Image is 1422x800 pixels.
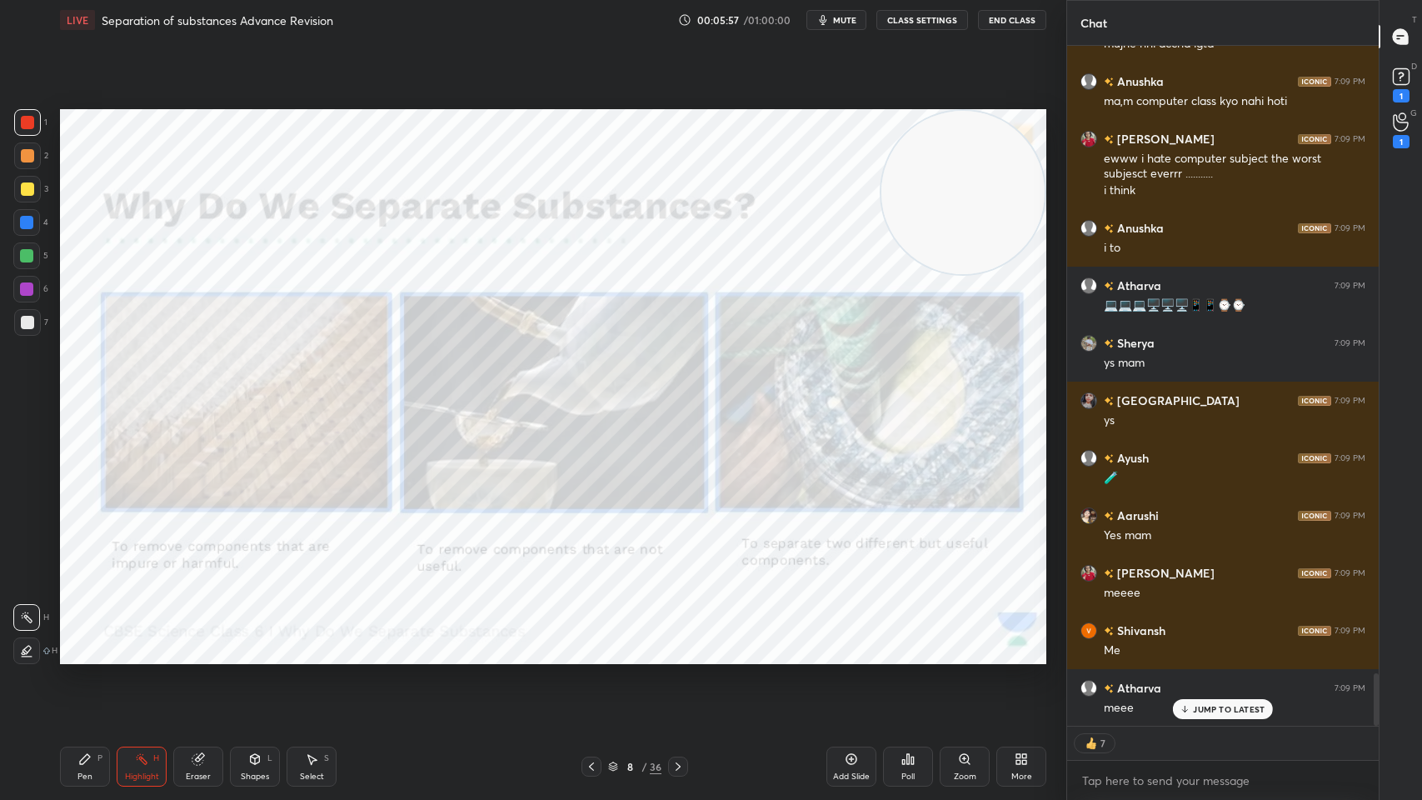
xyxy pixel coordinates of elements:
[1104,512,1114,521] img: no-rating-badge.077c3623.svg
[833,772,870,781] div: Add Slide
[14,109,47,136] div: 1
[1067,1,1120,45] p: Chat
[1114,277,1161,294] h6: Atharva
[1104,412,1365,429] div: ys
[153,754,159,762] div: H
[978,10,1046,30] button: End Class
[1114,219,1164,237] h6: Anushka
[102,12,333,28] h4: Separation of substances Advance Revision
[13,276,48,302] div: 6
[1104,684,1114,693] img: no-rating-badge.077c3623.svg
[1080,73,1097,90] img: default.png
[1335,134,1365,144] div: 7:09 PM
[1298,453,1331,463] img: iconic-dark.1390631f.png
[1080,277,1097,294] img: default.png
[876,10,968,30] button: CLASS SETTINGS
[1335,453,1365,463] div: 7:09 PM
[1298,77,1331,87] img: iconic-dark.1390631f.png
[1298,511,1331,521] img: iconic-dark.1390631f.png
[43,613,49,622] p: H
[1114,564,1215,582] h6: [PERSON_NAME]
[1298,626,1331,636] img: iconic-dark.1390631f.png
[13,242,48,269] div: 5
[241,772,269,781] div: Shapes
[1100,737,1106,750] div: 7
[1410,107,1417,119] p: G
[650,759,661,774] div: 36
[641,762,646,772] div: /
[1298,134,1331,144] img: iconic-dark.1390631f.png
[77,772,92,781] div: Pen
[1080,392,1097,409] img: 3e8a5290fc6849818995ad02192ea8b2.jpg
[1080,220,1097,237] img: default.png
[901,772,915,781] div: Poll
[1104,700,1365,717] div: meee
[1298,396,1331,406] img: iconic-dark.1390631f.png
[1335,281,1365,291] div: 7:09 PM
[1104,627,1114,636] img: no-rating-badge.077c3623.svg
[1104,224,1114,233] img: no-rating-badge.077c3623.svg
[1080,680,1097,697] img: default.png
[1114,392,1240,409] h6: [GEOGRAPHIC_DATA]
[1335,626,1365,636] div: 7:09 PM
[1114,72,1164,90] h6: Anushka
[1298,223,1331,233] img: iconic-dark.1390631f.png
[1104,527,1365,544] div: Yes mam
[267,754,272,762] div: L
[1104,240,1365,257] div: i to
[60,10,95,30] div: LIVE
[324,754,329,762] div: S
[1114,679,1161,697] h6: Atharva
[1104,297,1365,314] div: 💻💻💻🖥️🖥️🖥️📱📱⌚️⌚️
[1114,334,1155,352] h6: Sherya
[1335,568,1365,578] div: 7:09 PM
[1011,772,1032,781] div: More
[1114,622,1165,639] h6: Shivansh
[125,772,159,781] div: Highlight
[1080,622,1097,639] img: 3
[1104,585,1365,602] div: meeee
[1335,396,1365,406] div: 7:09 PM
[1080,131,1097,147] img: ed4af8f7e2734d9e952a007b4e15516c.jpg
[1114,507,1159,524] h6: Aarushi
[1104,77,1114,87] img: no-rating-badge.077c3623.svg
[1104,339,1114,348] img: no-rating-badge.077c3623.svg
[1104,93,1365,110] div: ma,m computer class kyo nahi hoti
[97,754,102,762] div: P
[13,209,48,236] div: 4
[1104,397,1114,406] img: no-rating-badge.077c3623.svg
[43,647,50,654] img: shiftIcon.72a6c929.svg
[1104,355,1365,372] div: ys mam
[1104,569,1114,578] img: no-rating-badge.077c3623.svg
[14,176,48,202] div: 3
[1412,13,1417,26] p: T
[14,142,48,169] div: 2
[1080,507,1097,524] img: 953fb251cc4041df89fa060d3bfc94f2.jpg
[1067,46,1379,726] div: grid
[186,772,211,781] div: Eraser
[1104,642,1365,659] div: Me
[1080,565,1097,582] img: ed4af8f7e2734d9e952a007b4e15516c.jpg
[1393,89,1410,102] div: 1
[1104,454,1114,463] img: no-rating-badge.077c3623.svg
[1114,130,1215,147] h6: [PERSON_NAME]
[1114,449,1149,467] h6: Ayush
[1335,511,1365,521] div: 7:09 PM
[1393,135,1410,148] div: 1
[1335,683,1365,693] div: 7:09 PM
[1104,282,1114,291] img: no-rating-badge.077c3623.svg
[1193,704,1265,714] p: JUMP TO LATEST
[52,647,57,655] p: H
[1104,182,1365,199] div: i think
[1080,450,1097,467] img: default.png
[1083,735,1100,752] img: thumbs_up.png
[806,10,866,30] button: mute
[1335,77,1365,87] div: 7:09 PM
[1411,60,1417,72] p: D
[1080,335,1097,352] img: 55fec24c4f9040a4ae22ff9ccf469de5.jpg
[1335,338,1365,348] div: 7:09 PM
[14,309,48,336] div: 7
[1104,151,1365,182] div: ewww i hate computer subject the worst subjesct everrr ...........
[1104,470,1365,487] div: 🧪
[833,14,856,26] span: mute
